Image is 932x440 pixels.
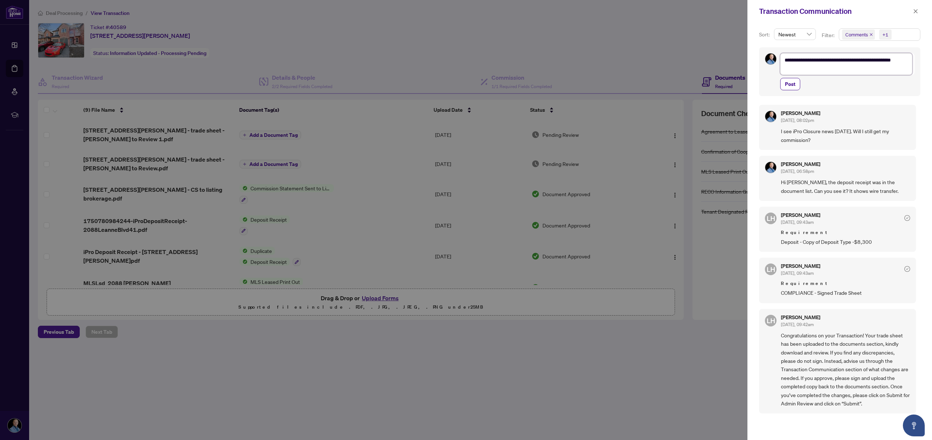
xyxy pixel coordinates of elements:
[781,229,910,236] span: Requirement
[781,322,814,327] span: [DATE], 09:42am
[913,9,918,14] span: close
[759,6,911,17] div: Transaction Communication
[781,280,910,287] span: Requirement
[781,289,910,297] span: COMPLIANCE - Signed Trade Sheet
[778,29,811,40] span: Newest
[781,270,814,276] span: [DATE], 09:43am
[767,264,775,274] span: LH
[780,78,800,90] button: Post
[781,219,814,225] span: [DATE], 09:43am
[882,31,888,38] div: +1
[781,331,910,408] span: Congratulations on your Transaction! Your trade sheet has been uploaded to the documents section,...
[781,162,820,167] h5: [PERSON_NAME]
[765,111,776,122] img: Profile Icon
[781,238,910,246] span: Deposit - Copy of Deposit Type -$8,300
[845,31,868,38] span: Comments
[759,31,771,39] p: Sort:
[781,213,820,218] h5: [PERSON_NAME]
[781,178,910,195] span: Hi [PERSON_NAME], the deposit receipt was in the document list. Can you see it? It shows wire tra...
[765,162,776,173] img: Profile Icon
[767,316,775,326] span: LH
[904,266,910,272] span: check-circle
[781,315,820,320] h5: [PERSON_NAME]
[765,53,776,64] img: Profile Icon
[903,415,925,436] button: Open asap
[781,263,820,269] h5: [PERSON_NAME]
[822,31,836,39] p: Filter:
[869,33,873,36] span: close
[904,215,910,221] span: check-circle
[781,111,820,116] h5: [PERSON_NAME]
[785,78,795,90] span: Post
[781,118,814,123] span: [DATE], 08:02pm
[781,127,910,144] span: I see iPro Closure news [DATE]. Will I still get my commission?
[781,169,814,174] span: [DATE], 06:58pm
[842,29,875,40] span: Comments
[767,213,775,223] span: LH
